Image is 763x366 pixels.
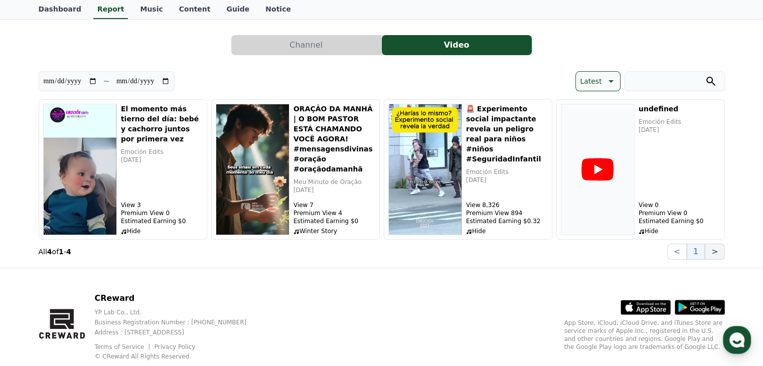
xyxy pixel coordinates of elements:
p: Estimated Earning $0 [293,217,375,225]
p: Emoción Edits [466,168,548,176]
button: El momento más tierno del día: bebé y cachorro juntos por primera vez El momento más tierno del d... [39,99,207,240]
a: Channel [231,35,382,55]
p: Address : [STREET_ADDRESS] [94,328,262,336]
strong: 1 [59,248,64,256]
a: Terms of Service [94,343,151,350]
p: Business Registration Number : [PHONE_NUMBER] [94,318,262,326]
p: [DATE] [639,126,720,134]
h5: ORAÇÃO DA MANHÃ | O BOM PASTOR ESTÁ CHAMANDO VOCÊ AGORA! #mensagensdivinas #oração #oraçãodamanhã [293,104,375,174]
p: ~ [103,75,110,87]
p: View 3 [121,201,203,209]
p: Premium View 4 [293,209,375,217]
button: 🚨 Experimento social impactante revela un peligro real para niños #niños #SeguridadInfantil 🚨 Exp... [384,99,552,240]
button: Latest [575,71,620,91]
p: Estimated Earning $0 [121,217,203,225]
a: Settings [129,283,193,308]
a: Privacy Policy [155,343,196,350]
p: Winter Story [293,227,375,235]
p: [DATE] [121,156,203,164]
a: Messages [66,283,129,308]
img: ORAÇÃO DA MANHÃ | O BOM PASTOR ESTÁ CHAMANDO VOCÊ AGORA! #mensagensdivinas #oração #oraçãodamanhã [216,104,289,235]
button: Channel [231,35,381,55]
button: > [705,244,724,260]
strong: 4 [66,248,71,256]
p: Hide [466,227,548,235]
span: Home [26,298,43,306]
p: Hide [121,227,203,235]
span: Settings [148,298,173,306]
p: Latest [580,74,601,88]
p: App Store, iCloud, iCloud Drive, and iTunes Store are service marks of Apple Inc., registered in ... [564,319,725,351]
span: Messages [83,298,113,306]
h5: undefined [639,104,720,114]
p: Premium View 894 [466,209,548,217]
p: Estimated Earning $0.32 [466,217,548,225]
button: ORAÇÃO DA MANHÃ | O BOM PASTOR ESTÁ CHAMANDO VOCÊ AGORA! #mensagensdivinas #oração #oraçãodamanhã... [211,99,380,240]
p: Emoción Edits [121,148,203,156]
img: 🚨 Experimento social impactante revela un peligro real para niños #niños #SeguridadInfantil [388,104,462,235]
button: < [667,244,687,260]
p: CReward [94,292,262,304]
p: © CReward All Rights Reserved. [94,352,262,360]
h5: 🚨 Experimento social impactante revela un peligro real para niños #niños #SeguridadInfantil [466,104,548,164]
p: Meu Minuto de Oração [293,178,375,186]
p: Emoción Edits [639,118,720,126]
p: Estimated Earning $0 [639,217,720,225]
p: All of - [39,247,71,257]
button: 1 [687,244,705,260]
p: View 8,326 [466,201,548,209]
p: View 0 [639,201,720,209]
p: [DATE] [466,176,548,184]
h5: El momento más tierno del día: bebé y cachorro juntos por primera vez [121,104,203,144]
p: Hide [639,227,720,235]
a: Home [3,283,66,308]
p: View 7 [293,201,375,209]
img: El momento más tierno del día: bebé y cachorro juntos por primera vez [43,104,117,235]
button: Video [382,35,532,55]
p: YP Lab Co., Ltd. [94,308,262,316]
p: Premium View 0 [639,209,720,217]
button: undefined Emoción Edits [DATE] View 0 Premium View 0 Estimated Earning $0 Hide [556,99,725,240]
strong: 4 [47,248,52,256]
p: Premium View 0 [121,209,203,217]
p: [DATE] [293,186,375,194]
